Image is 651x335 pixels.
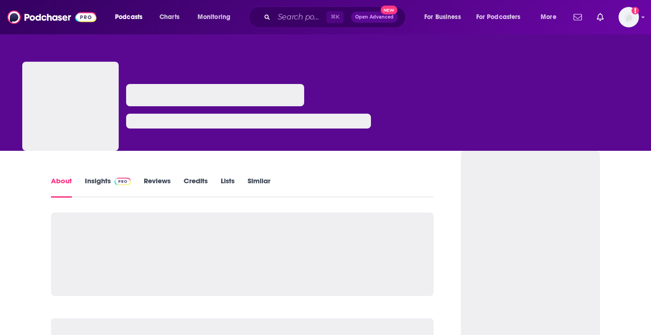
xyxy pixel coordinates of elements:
[619,7,639,27] span: Logged in as AutumnKatie
[619,7,639,27] img: User Profile
[198,11,230,24] span: Monitoring
[541,11,556,24] span: More
[160,11,179,24] span: Charts
[534,10,568,25] button: open menu
[424,11,461,24] span: For Business
[381,6,397,14] span: New
[184,176,208,198] a: Credits
[351,12,398,23] button: Open AdvancedNew
[470,10,534,25] button: open menu
[115,11,142,24] span: Podcasts
[248,176,270,198] a: Similar
[191,10,243,25] button: open menu
[570,9,586,25] a: Show notifications dropdown
[221,176,235,198] a: Lists
[153,10,185,25] a: Charts
[85,176,131,198] a: InsightsPodchaser Pro
[274,10,326,25] input: Search podcasts, credits, & more...
[115,178,131,185] img: Podchaser Pro
[326,11,344,23] span: ⌘ K
[632,7,639,14] svg: Add a profile image
[619,7,639,27] button: Show profile menu
[257,6,415,28] div: Search podcasts, credits, & more...
[355,15,394,19] span: Open Advanced
[593,9,607,25] a: Show notifications dropdown
[476,11,521,24] span: For Podcasters
[7,8,96,26] img: Podchaser - Follow, Share and Rate Podcasts
[418,10,472,25] button: open menu
[51,176,72,198] a: About
[108,10,154,25] button: open menu
[144,176,171,198] a: Reviews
